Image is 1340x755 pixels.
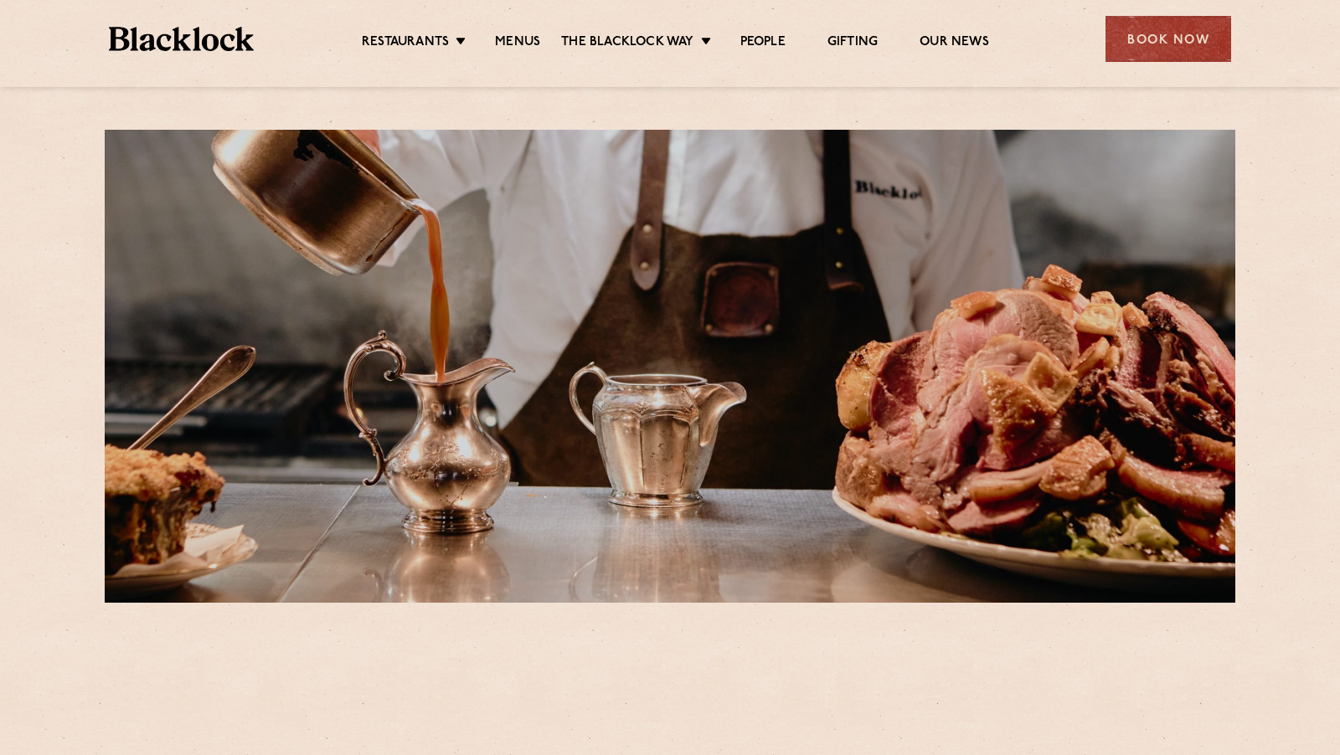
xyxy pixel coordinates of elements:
[740,34,786,53] a: People
[561,34,693,53] a: The Blacklock Way
[920,34,989,53] a: Our News
[109,27,254,51] img: BL_Textured_Logo-footer-cropped.svg
[827,34,878,53] a: Gifting
[495,34,540,53] a: Menus
[1105,16,1231,62] div: Book Now
[362,34,449,53] a: Restaurants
